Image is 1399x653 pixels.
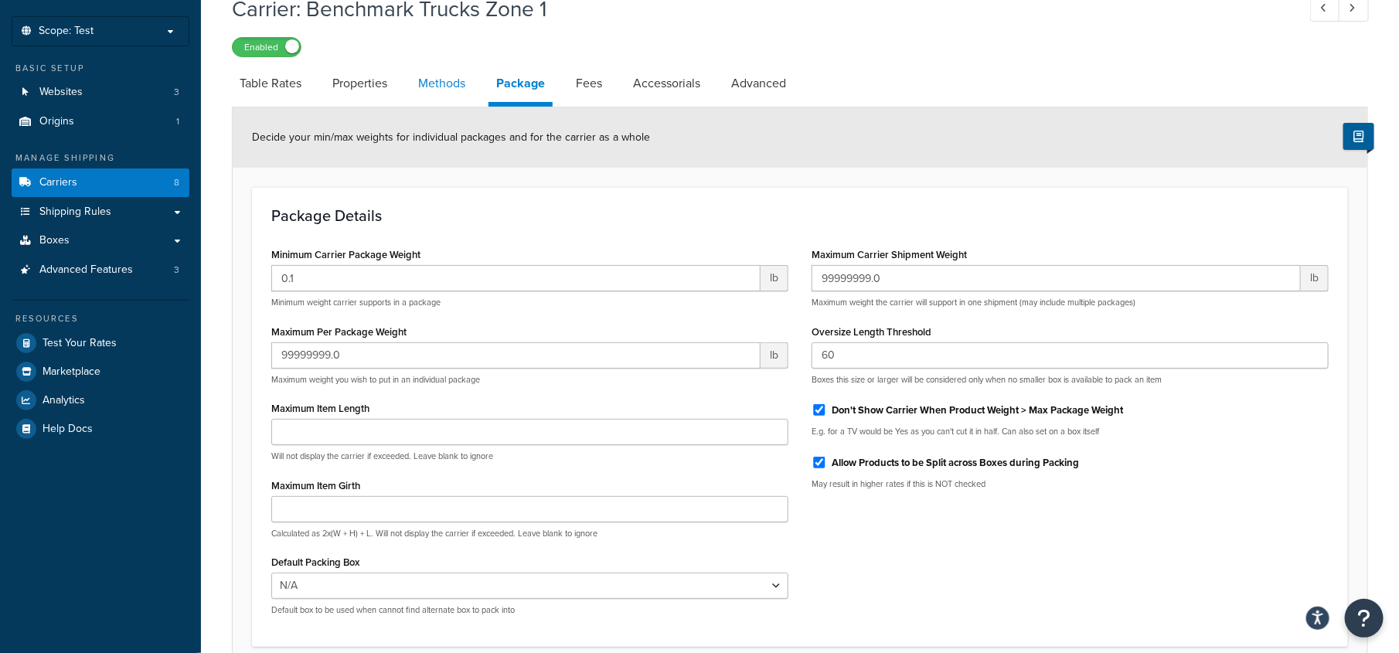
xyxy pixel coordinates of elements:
[271,528,788,539] p: Calculated as 2x(W + H) + L. Will not display the carrier if exceeded. Leave blank to ignore
[43,337,117,350] span: Test Your Rates
[325,65,395,102] a: Properties
[271,297,788,308] p: Minimum weight carrier supports in a package
[625,65,708,102] a: Accessorials
[761,265,788,291] span: lb
[174,264,179,277] span: 3
[1301,265,1329,291] span: lb
[812,374,1329,386] p: Boxes this size or larger will be considered only when no smaller box is available to pack an item
[39,176,77,189] span: Carriers
[39,25,94,38] span: Scope: Test
[271,249,420,260] label: Minimum Carrier Package Weight
[271,374,788,386] p: Maximum weight you wish to put in an individual package
[12,415,189,443] a: Help Docs
[252,129,650,145] span: Decide your min/max weights for individual packages and for the carrier as a whole
[1343,123,1374,150] button: Show Help Docs
[39,206,111,219] span: Shipping Rules
[271,480,360,491] label: Maximum Item Girth
[232,65,309,102] a: Table Rates
[39,234,70,247] span: Boxes
[39,86,83,99] span: Websites
[12,386,189,414] a: Analytics
[174,176,179,189] span: 8
[176,115,179,128] span: 1
[812,297,1329,308] p: Maximum weight the carrier will support in one shipment (may include multiple packages)
[43,366,100,379] span: Marketplace
[1345,599,1384,638] button: Open Resource Center
[12,198,189,226] a: Shipping Rules
[12,107,189,136] a: Origins1
[174,86,179,99] span: 3
[271,326,407,338] label: Maximum Per Package Weight
[12,226,189,255] a: Boxes
[233,38,301,56] label: Enabled
[271,207,1329,224] h3: Package Details
[723,65,794,102] a: Advanced
[12,256,189,284] a: Advanced Features3
[812,249,967,260] label: Maximum Carrier Shipment Weight
[271,451,788,462] p: Will not display the carrier if exceeded. Leave blank to ignore
[12,62,189,75] div: Basic Setup
[832,456,1079,470] label: Allow Products to be Split across Boxes during Packing
[761,342,788,369] span: lb
[832,403,1123,417] label: Don't Show Carrier When Product Weight > Max Package Weight
[271,556,359,568] label: Default Packing Box
[43,423,93,436] span: Help Docs
[12,168,189,197] li: Carriers
[39,115,74,128] span: Origins
[271,604,788,616] p: Default box to be used when cannot find alternate box to pack into
[812,478,1329,490] p: May result in higher rates if this is NOT checked
[410,65,473,102] a: Methods
[12,312,189,325] div: Resources
[12,78,189,107] a: Websites3
[12,168,189,197] a: Carriers8
[12,256,189,284] li: Advanced Features
[488,65,553,107] a: Package
[12,107,189,136] li: Origins
[12,151,189,165] div: Manage Shipping
[568,65,610,102] a: Fees
[12,358,189,386] a: Marketplace
[43,394,85,407] span: Analytics
[812,426,1329,437] p: E.g. for a TV would be Yes as you can't cut it in half. Can also set on a box itself
[812,326,931,338] label: Oversize Length Threshold
[12,329,189,357] a: Test Your Rates
[271,403,369,414] label: Maximum Item Length
[39,264,133,277] span: Advanced Features
[12,78,189,107] li: Websites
